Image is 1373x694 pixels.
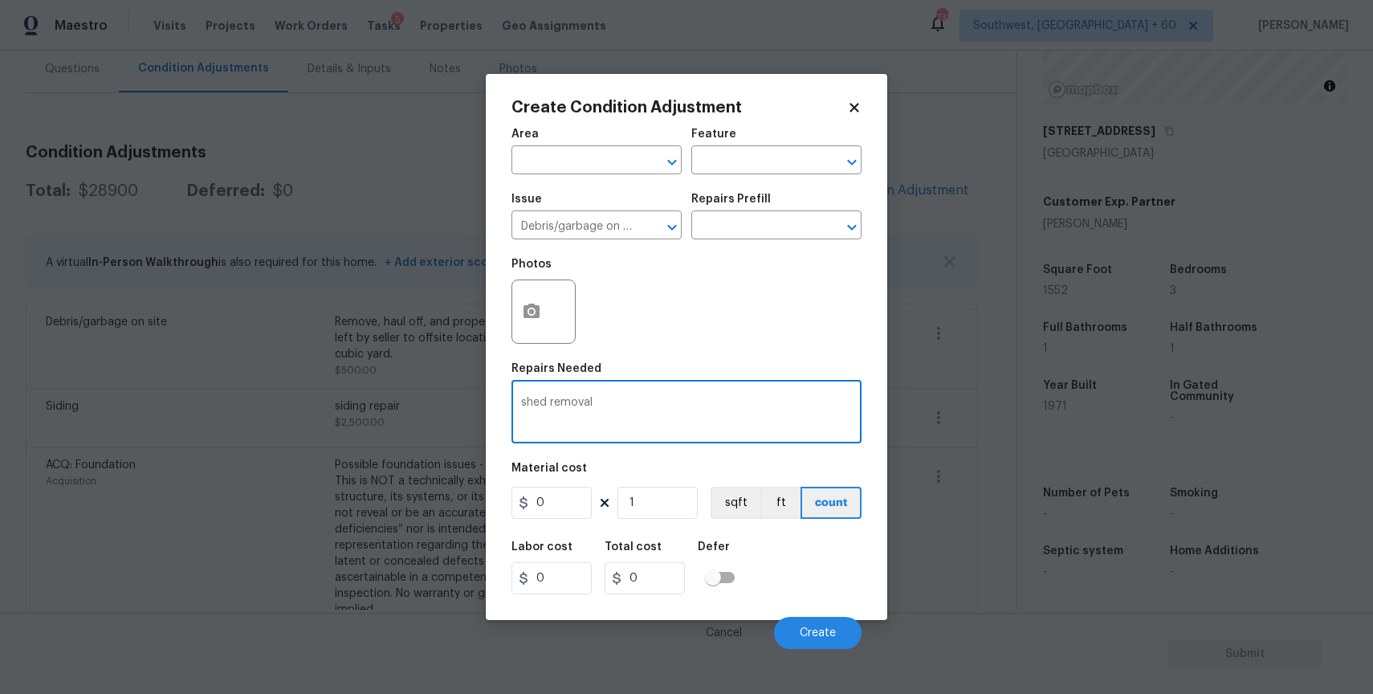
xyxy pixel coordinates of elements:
[511,463,587,474] h5: Material cost
[774,617,862,649] button: Create
[691,194,771,205] h5: Repairs Prefill
[760,487,801,519] button: ft
[841,216,863,239] button: Open
[800,627,836,639] span: Create
[511,363,601,374] h5: Repairs Needed
[706,627,742,639] span: Cancel
[511,129,539,140] h5: Area
[841,151,863,173] button: Open
[711,487,760,519] button: sqft
[511,259,552,270] h5: Photos
[691,129,736,140] h5: Feature
[801,487,862,519] button: count
[511,541,572,553] h5: Labor cost
[511,100,847,116] h2: Create Condition Adjustment
[661,151,683,173] button: Open
[680,617,768,649] button: Cancel
[511,194,542,205] h5: Issue
[661,216,683,239] button: Open
[521,397,852,431] textarea: shed removal
[698,541,730,553] h5: Defer
[605,541,662,553] h5: Total cost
